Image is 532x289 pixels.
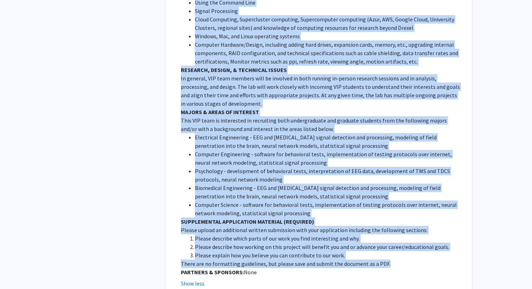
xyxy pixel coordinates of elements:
strong: MAJORS & AREAS OF INTEREST [181,109,259,116]
li: Windows, Mac, and Linux operating systems [195,32,462,40]
li: Biomedical Engineering - EEG and [MEDICAL_DATA] signal detection and processing, modeling of fiel... [195,184,462,201]
li: Signal Processing [195,7,462,15]
strong: SUPPLEMENTAL APPLICATION MATERIAL (REQUIRED) [181,218,314,225]
p: None [181,268,462,276]
strong: PARTNERS & SPONSORS: [181,269,244,276]
li: Cloud Computing, Supercluster computing, Supercomputer computing (Azur, AWS, Google Cloud, Univer... [195,15,462,32]
strong: RESEARCH, DESIGN, & TECHNICAL ISSUES [181,66,287,73]
p: This VIP team is interested in recruiting both undergraduate and graduate students from the follo... [181,116,462,133]
p: Please upload an additional written submission with your application including the following sect... [181,226,462,234]
li: Please describe how working on this project will benefit you and or advance your career/education... [195,243,462,251]
iframe: Chat [5,257,30,284]
li: Computer Science - software for behavioral tests, implementation of testing protocols over intern... [195,201,462,217]
p: There are no formatting guidelines, but please save and submit the document as a PDF. [181,260,462,268]
li: Computer Engineering - software for behavioral tests, implementation of testing protocols over in... [195,150,462,167]
li: Please explain how you believe you can contribute to our work. [195,251,462,260]
li: Computer Hardware/Design, including adding hard drives, expansion cards, memory, etc., upgrading ... [195,40,462,66]
li: Psychology - development of behavioral tests, interpretation of EEG data, development of TMS and ... [195,167,462,184]
p: In general, VIP team members will be involved in both running in-person research sessions and in ... [181,74,462,108]
li: Electrical Engineering - EEG and [MEDICAL_DATA] signal detection and processing, modeling of fiel... [195,133,462,150]
li: Please describe which parts of our work you find interesting and why. [195,234,462,243]
button: Show less [181,279,204,288]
